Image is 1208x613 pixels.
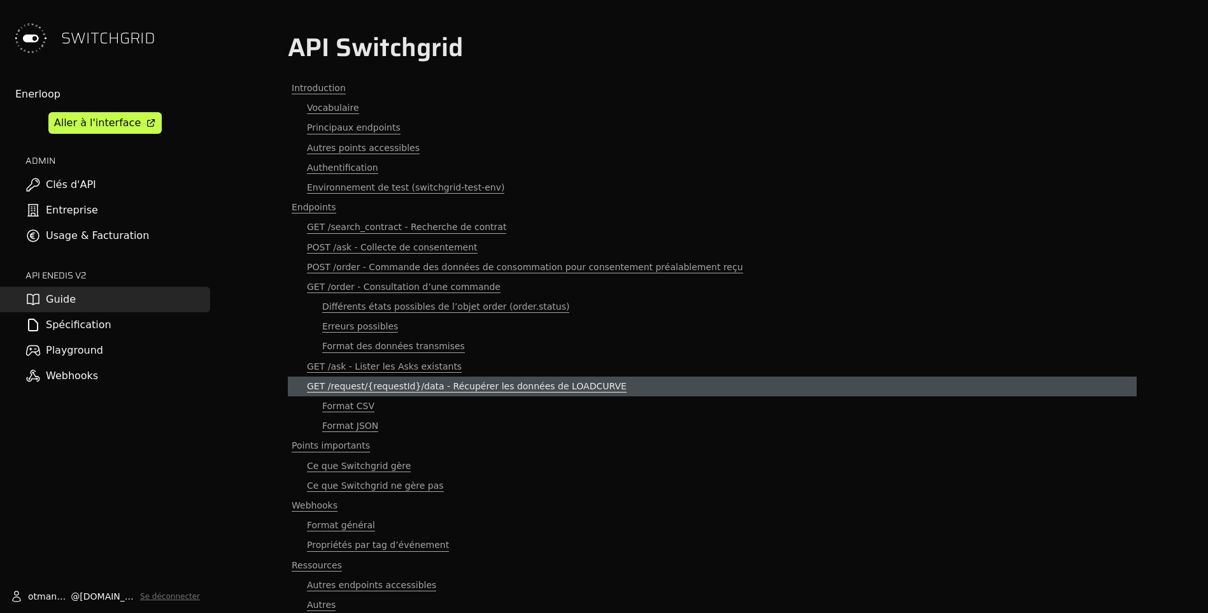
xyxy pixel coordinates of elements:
a: GET /request/{requestId}/data - Récupérer les données de LOADCURVE [288,377,1137,396]
button: Se déconnecter [140,591,200,602]
span: @ [71,590,80,603]
span: Points importants [292,440,370,452]
span: Autres [307,599,336,611]
div: Aller à l'interface [54,115,141,131]
span: Autres endpoints accessibles [307,579,436,591]
a: Environnement de test (switchgrid-test-env) [288,178,1137,198]
a: Différents états possibles de l’objet order (order.status) [288,297,1137,317]
h2: ADMIN [25,154,210,167]
span: Principaux endpoints [307,122,401,134]
a: Endpoints [288,198,1137,217]
span: Ce que Switchgrid gère [307,460,411,472]
a: Ce que Switchgrid gère [288,456,1137,476]
span: Endpoints [292,201,336,213]
span: Différents états possibles de l’objet order (order.status) [322,301,569,313]
a: Points importants [288,436,1137,456]
h2: API ENEDIS v2 [25,269,210,282]
a: Format JSON [288,416,1137,436]
a: Vocabulaire [288,98,1137,118]
span: Ce que Switchgrid ne gère pas [307,480,444,492]
span: GET /search_contract - Recherche de contrat [307,221,506,233]
span: GET /order - Consultation d’une commande [307,281,501,293]
span: Environnement de test (switchgrid-test-env) [307,182,504,194]
h1: API Switchgrid [288,32,1137,63]
div: Enerloop [15,87,210,102]
span: SWITCHGRID [61,28,155,48]
span: Erreurs possibles [322,321,398,333]
a: Ce que Switchgrid ne gère pas [288,476,1137,496]
a: GET /search_contract - Recherche de contrat [288,217,1137,237]
a: Erreurs possibles [288,317,1137,336]
span: Format des données transmises [322,340,465,352]
a: Format des données transmises [288,336,1137,356]
span: otmane.sajid [28,590,71,603]
a: GET /order - Consultation d’une commande [288,277,1137,297]
span: Webhooks [292,500,338,512]
a: POST /order - Commande des données de consommation pour consentement préalablement reçu [288,257,1137,277]
a: Aller à l'interface [48,112,162,134]
span: Introduction [292,82,346,94]
a: Authentification [288,158,1137,178]
span: Format général [307,519,375,531]
span: POST /ask - Collecte de consentement [307,242,478,254]
a: Autres endpoints accessibles [288,575,1137,595]
span: Format JSON [322,420,378,432]
span: POST /order - Commande des données de consommation pour consentement préalablement reçu [307,261,743,273]
a: Autres points accessibles [288,138,1137,158]
a: Introduction [288,78,1137,98]
a: Webhooks [288,496,1137,516]
img: Switchgrid Logo [10,18,51,59]
span: Vocabulaire [307,102,359,114]
a: Format CSV [288,396,1137,416]
span: Propriétés par tag d’événement [307,539,449,551]
span: [DOMAIN_NAME] [80,590,135,603]
a: Propriétés par tag d’événement [288,535,1137,555]
span: GET /request/{requestId}/data - Récupérer les données de LOADCURVE [307,380,627,393]
a: POST /ask - Collecte de consentement [288,238,1137,257]
span: GET /ask - Lister les Asks existants [307,361,462,373]
span: Authentification [307,162,378,174]
a: Format général [288,516,1137,535]
span: Format CSV [322,400,374,412]
a: Ressources [288,556,1137,575]
a: Principaux endpoints [288,118,1137,138]
a: GET /ask - Lister les Asks existants [288,357,1137,377]
span: Autres points accessibles [307,142,420,154]
span: Ressources [292,559,342,572]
